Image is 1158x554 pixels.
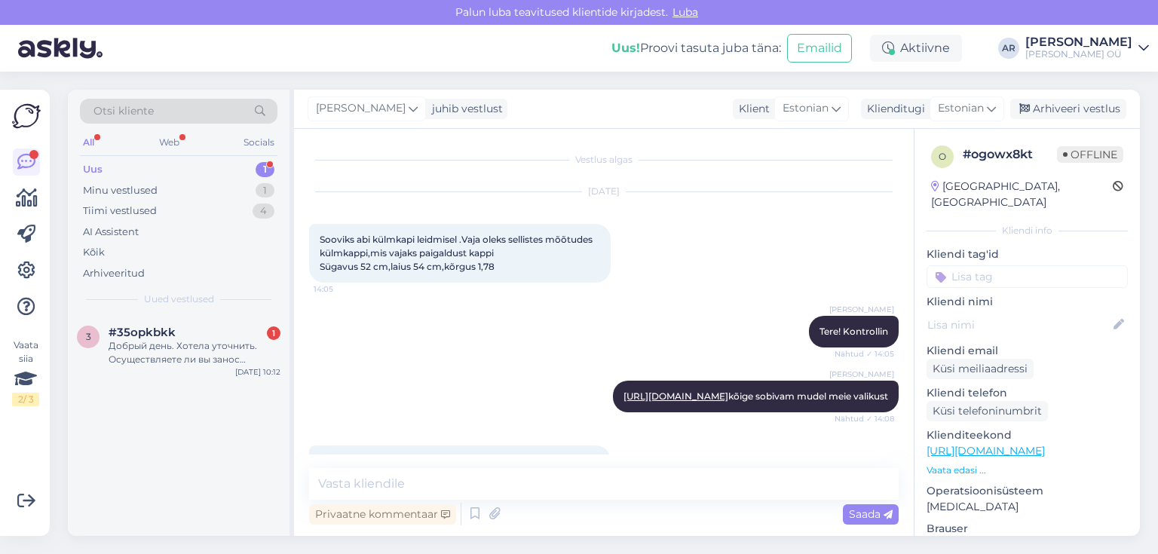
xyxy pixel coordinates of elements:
p: Kliendi email [927,343,1128,359]
a: [URL][DOMAIN_NAME] [927,444,1045,458]
span: Nähtud ✓ 14:08 [835,413,894,424]
div: AI Assistent [83,225,139,240]
span: Estonian [783,100,829,117]
span: Nähtud ✓ 14:05 [835,348,894,360]
div: 1 [256,162,274,177]
span: Otsi kliente [93,103,154,119]
div: Arhiveeri vestlus [1010,99,1126,119]
div: Küsi meiliaadressi [927,359,1034,379]
div: juhib vestlust [426,101,503,117]
div: Vestlus algas [309,153,899,167]
div: Klient [733,101,770,117]
span: o [939,151,946,162]
div: [DATE] 10:12 [235,366,280,378]
span: [PERSON_NAME] [829,304,894,315]
span: Sooviks abi külmkapi leidmisel .Vaja oleks sellistes mõõtudes külmkappi,mis vajaks paigaldust kap... [320,234,595,272]
button: Emailid [787,34,852,63]
div: [PERSON_NAME] OÜ [1025,48,1132,60]
div: # ogowx8kt [963,145,1057,164]
a: [URL][DOMAIN_NAME] [623,390,728,402]
span: Estonian [938,100,984,117]
p: Kliendi telefon [927,385,1128,401]
p: Kliendi tag'id [927,246,1128,262]
p: Vaata edasi ... [927,464,1128,477]
p: Klienditeekond [927,427,1128,443]
p: Brauser [927,521,1128,537]
div: [GEOGRAPHIC_DATA], [GEOGRAPHIC_DATA] [931,179,1113,210]
div: Kliendi info [927,224,1128,237]
img: Askly Logo [12,102,41,130]
div: Web [156,133,182,152]
span: [PERSON_NAME] [316,100,406,117]
input: Lisa nimi [927,317,1111,333]
p: Kliendi nimi [927,294,1128,310]
input: Lisa tag [927,265,1128,288]
div: Tiimi vestlused [83,204,157,219]
div: Privaatne kommentaar [309,504,456,525]
div: All [80,133,97,152]
div: 1 [267,326,280,340]
span: #35opkbkk [109,326,176,339]
div: Küsi telefoninumbrit [927,401,1048,421]
b: Uus! [611,41,640,55]
div: Aktiivne [870,35,962,62]
div: Klienditugi [861,101,925,117]
a: [PERSON_NAME][PERSON_NAME] OÜ [1025,36,1149,60]
p: [MEDICAL_DATA] [927,499,1128,515]
span: Uued vestlused [144,292,214,306]
span: Saada [849,507,893,521]
span: kõige sobivam mudel meie valikust [623,390,888,402]
div: 1 [256,183,274,198]
p: Operatsioonisüsteem [927,483,1128,499]
div: 2 / 3 [12,393,39,406]
span: 3 [86,331,91,342]
div: [DATE] [309,185,899,198]
div: Proovi tasuta juba täna: [611,39,781,57]
span: Tere! Kontrollin [819,326,888,337]
div: Добрый день. Хотела уточнить. Осуществляете ли вы занос техники? Например стиральная машина. Двер... [109,339,280,366]
div: 4 [253,204,274,219]
div: AR [998,38,1019,59]
div: Arhiveeritud [83,266,145,281]
div: Minu vestlused [83,183,158,198]
div: Uus [83,162,103,177]
div: Socials [240,133,277,152]
div: [PERSON_NAME] [1025,36,1132,48]
div: Vaata siia [12,338,39,406]
span: Offline [1057,146,1123,163]
span: 14:05 [314,283,370,295]
div: Kõik [83,245,105,260]
span: [PERSON_NAME] [829,369,894,380]
span: Luba [668,5,703,19]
